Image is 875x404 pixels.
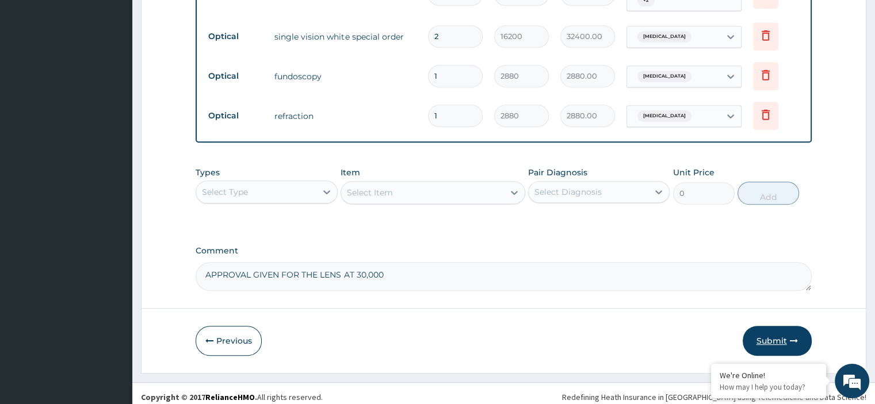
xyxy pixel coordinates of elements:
[141,392,257,402] strong: Copyright © 2017 .
[528,167,587,178] label: Pair Diagnosis
[205,392,255,402] a: RelianceHMO
[189,6,216,33] div: Minimize live chat window
[60,64,193,79] div: Chat with us now
[202,105,269,126] td: Optical
[720,382,817,392] p: How may I help you today?
[720,370,817,380] div: We're Online!
[738,182,799,205] button: Add
[202,26,269,47] td: Optical
[673,167,714,178] label: Unit Price
[743,326,812,356] button: Submit
[21,57,47,86] img: d_794563401_company_1708531726252_794563401
[341,167,360,178] label: Item
[6,276,219,317] textarea: Type your message and hit 'Enter'
[637,31,691,43] span: [MEDICAL_DATA]
[269,65,422,88] td: fundoscopy
[637,110,691,122] span: [MEDICAL_DATA]
[67,126,159,242] span: We're online!
[202,186,248,198] div: Select Type
[562,391,866,403] div: Redefining Heath Insurance in [GEOGRAPHIC_DATA] using Telemedicine and Data Science!
[196,168,220,178] label: Types
[534,186,602,198] div: Select Diagnosis
[196,326,262,356] button: Previous
[269,105,422,128] td: refraction
[202,66,269,87] td: Optical
[637,71,691,82] span: [MEDICAL_DATA]
[269,25,422,48] td: single vision white special order
[196,246,811,256] label: Comment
